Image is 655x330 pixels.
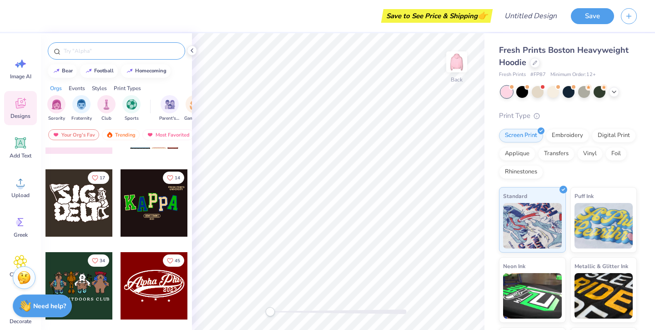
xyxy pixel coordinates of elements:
input: Try "Alpha" [63,46,179,56]
span: Fresh Prints Boston Heavyweight Hoodie [499,45,629,68]
span: Club [101,115,111,122]
button: bear [48,64,77,78]
div: Screen Print [499,129,543,142]
img: most_fav.gif [146,132,154,138]
img: Sports Image [126,99,137,110]
img: Back [448,53,466,71]
img: Parent's Weekend Image [165,99,175,110]
span: 45 [175,259,180,263]
img: Sorority Image [51,99,62,110]
div: filter for Club [97,95,116,122]
div: Embroidery [546,129,589,142]
img: trend_line.gif [53,68,60,74]
img: trend_line.gif [85,68,92,74]
span: Standard [503,191,527,201]
span: Neon Ink [503,261,525,271]
span: Sports [125,115,139,122]
button: Like [88,254,109,267]
span: 34 [100,259,105,263]
strong: Need help? [33,302,66,310]
div: Most Favorited [142,129,194,140]
div: filter for Sports [122,95,141,122]
button: football [80,64,118,78]
div: Transfers [538,147,574,161]
span: Image AI [10,73,31,80]
span: Game Day [184,115,205,122]
button: Like [88,172,109,184]
div: Orgs [50,84,62,92]
span: Minimum Order: 12 + [550,71,596,79]
div: Applique [499,147,535,161]
span: 17 [100,176,105,180]
img: Metallic & Glitter Ink [574,273,633,319]
span: # FP87 [530,71,546,79]
div: homecoming [135,68,166,73]
div: filter for Fraternity [71,95,92,122]
button: Like [163,172,184,184]
button: filter button [122,95,141,122]
div: Rhinestones [499,165,543,179]
button: filter button [71,95,92,122]
img: Fraternity Image [76,99,86,110]
button: filter button [159,95,180,122]
span: Add Text [10,152,31,159]
input: Untitled Design [497,7,564,25]
img: Puff Ink [574,203,633,249]
div: Styles [92,84,107,92]
span: Sorority [48,115,65,122]
div: Foil [605,147,627,161]
button: Save [571,8,614,24]
div: Trending [102,129,140,140]
img: Standard [503,203,562,249]
img: most_fav.gif [52,132,60,138]
span: 14 [175,176,180,180]
div: Print Types [114,84,141,92]
div: filter for Parent's Weekend [159,95,180,122]
span: Decorate [10,318,31,325]
div: filter for Game Day [184,95,205,122]
button: filter button [184,95,205,122]
span: Clipart & logos [5,271,35,285]
img: Club Image [101,99,111,110]
span: Designs [10,112,30,120]
button: homecoming [121,64,171,78]
img: Neon Ink [503,273,562,319]
div: Events [69,84,85,92]
div: Your Org's Fav [48,129,99,140]
span: Fraternity [71,115,92,122]
span: 👉 [478,10,488,21]
span: Parent's Weekend [159,115,180,122]
div: Vinyl [577,147,603,161]
span: Metallic & Glitter Ink [574,261,628,271]
div: Digital Print [592,129,636,142]
button: Like [163,254,184,267]
div: football [94,68,114,73]
img: trend_line.gif [126,68,133,74]
img: trending.gif [106,132,113,138]
span: Upload [11,192,30,199]
span: Fresh Prints [499,71,526,79]
div: Print Type [499,111,637,121]
button: filter button [97,95,116,122]
button: filter button [47,95,65,122]
div: Accessibility label [266,307,275,316]
div: filter for Sorority [47,95,65,122]
span: Puff Ink [574,191,594,201]
div: Back [451,76,463,84]
img: Game Day Image [190,99,200,110]
div: bear [62,68,73,73]
div: Save to See Price & Shipping [383,9,490,23]
span: Greek [14,231,28,239]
